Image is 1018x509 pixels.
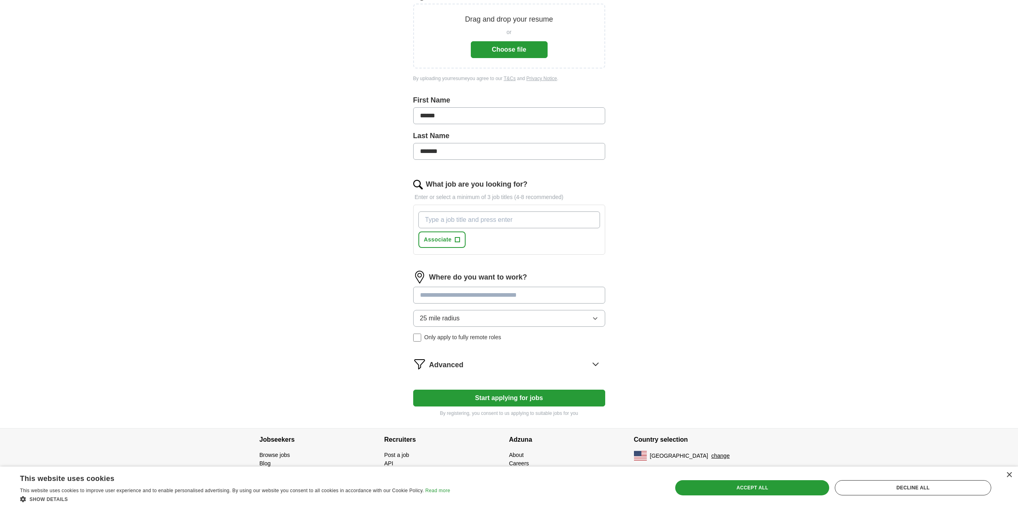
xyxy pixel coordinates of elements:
span: or [506,28,511,36]
a: About [509,452,524,458]
button: 25 mile radius [413,310,605,327]
a: API [384,460,394,467]
div: Decline all [835,480,991,495]
h4: Country selection [634,429,759,451]
button: Choose file [471,41,548,58]
span: Associate [424,235,452,244]
div: By uploading your resume you agree to our and . [413,75,605,82]
span: Show details [30,497,68,502]
p: Enter or select a minimum of 3 job titles (4-8 recommended) [413,193,605,201]
div: This website uses cookies [20,471,430,483]
span: 25 mile radius [420,314,460,323]
a: T&Cs [504,76,516,81]
div: Close [1006,472,1012,478]
button: change [711,452,730,460]
a: Privacy Notice [526,76,557,81]
img: US flag [634,451,647,461]
button: Start applying for jobs [413,390,605,406]
span: Only apply to fully remote roles [424,333,501,342]
label: Where do you want to work? [429,272,527,283]
label: Last Name [413,131,605,141]
a: Read more, opens a new window [425,488,450,493]
img: filter [413,358,426,370]
a: Browse jobs [260,452,290,458]
label: What job are you looking for? [426,179,528,190]
span: [GEOGRAPHIC_DATA] [650,452,708,460]
div: Accept all [675,480,829,495]
a: Post a job [384,452,409,458]
a: Blog [260,460,271,467]
img: search.png [413,180,423,189]
img: location.png [413,271,426,284]
p: By registering, you consent to us applying to suitable jobs for you [413,410,605,417]
label: First Name [413,95,605,106]
button: Associate [418,231,466,248]
p: Drag and drop your resume [465,14,553,25]
span: Advanced [429,360,464,370]
a: Careers [509,460,529,467]
span: This website uses cookies to improve user experience and to enable personalised advertising. By u... [20,488,424,493]
div: Show details [20,495,450,503]
input: Only apply to fully remote roles [413,334,421,342]
input: Type a job title and press enter [418,211,600,228]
